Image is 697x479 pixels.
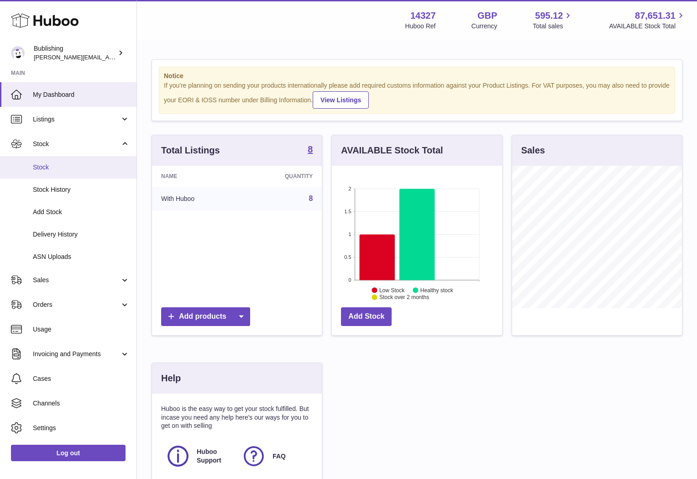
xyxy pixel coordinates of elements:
[341,144,443,157] h3: AVAILABLE Stock Total
[533,10,573,31] a: 595.12 Total sales
[33,253,130,261] span: ASN Uploads
[33,374,130,383] span: Cases
[161,372,181,384] h3: Help
[166,444,232,468] a: Huboo Support
[241,166,322,187] th: Quantity
[609,22,686,31] span: AVAILABLE Stock Total
[635,10,676,22] span: 87,651.31
[33,90,130,99] span: My Dashboard
[533,22,573,31] span: Total sales
[308,145,313,154] strong: 8
[33,115,120,124] span: Listings
[33,163,130,172] span: Stock
[34,44,116,62] div: Bublishing
[349,186,351,191] text: 2
[609,10,686,31] a: 87,651.31 AVAILABLE Stock Total
[535,10,563,22] span: 595.12
[161,405,313,431] p: Huboo is the easy way to get your stock fulfilled. But incase you need any help here's our ways f...
[420,287,454,293] text: Healthy stock
[379,294,429,300] text: Stock over 2 months
[33,350,120,358] span: Invoicing and Payments
[161,307,250,326] a: Add products
[152,187,241,211] td: With Huboo
[33,230,130,239] span: Delivery History
[11,46,25,60] img: hamza@bublishing.com
[33,325,130,334] span: Usage
[345,209,351,214] text: 1.5
[273,452,286,461] span: FAQ
[197,447,231,465] span: Huboo Support
[345,254,351,260] text: 0.5
[33,300,120,309] span: Orders
[477,10,497,22] strong: GBP
[33,276,120,284] span: Sales
[33,140,120,148] span: Stock
[410,10,436,22] strong: 14327
[152,166,241,187] th: Name
[308,145,313,156] a: 8
[33,424,130,432] span: Settings
[313,91,369,109] a: View Listings
[34,53,183,61] span: [PERSON_NAME][EMAIL_ADDRESS][DOMAIN_NAME]
[349,232,351,237] text: 1
[241,444,308,468] a: FAQ
[521,144,545,157] h3: Sales
[405,22,436,31] div: Huboo Ref
[341,307,392,326] a: Add Stock
[161,144,220,157] h3: Total Listings
[164,72,670,80] strong: Notice
[33,185,130,194] span: Stock History
[164,81,670,109] div: If you're planning on sending your products internationally please add required customs informati...
[11,445,126,461] a: Log out
[33,208,130,216] span: Add Stock
[349,277,351,283] text: 0
[309,195,313,202] a: 8
[33,399,130,408] span: Channels
[379,287,405,293] text: Low Stock
[472,22,498,31] div: Currency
